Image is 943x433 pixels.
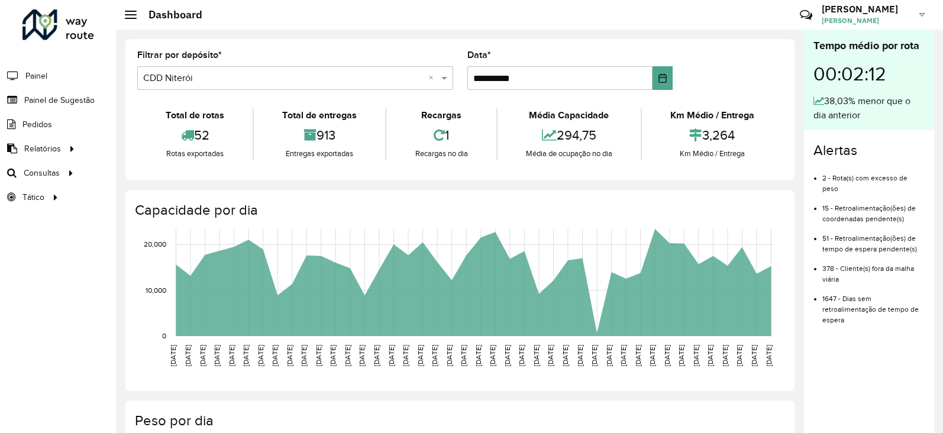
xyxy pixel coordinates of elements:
text: [DATE] [228,345,235,366]
text: [DATE] [706,345,714,366]
h4: Alertas [813,142,925,159]
li: 15 - Retroalimentação(ões) de coordenadas pendente(s) [822,194,925,224]
text: [DATE] [431,345,438,366]
label: Data [467,48,491,62]
text: [DATE] [184,345,192,366]
text: [DATE] [445,345,453,366]
div: 52 [140,122,250,148]
text: [DATE] [735,345,743,366]
text: [DATE] [242,345,250,366]
text: [DATE] [547,345,554,366]
text: [DATE] [286,345,293,366]
li: 378 - Cliente(s) fora da malha viária [822,254,925,285]
div: Km Médio / Entrega [645,148,780,160]
text: [DATE] [329,345,337,366]
text: [DATE] [765,345,773,366]
text: [DATE] [721,345,729,366]
text: [DATE] [518,345,525,366]
div: Recargas [389,108,493,122]
text: [DATE] [169,345,177,366]
text: [DATE] [402,345,409,366]
li: 1647 - Dias sem retroalimentação de tempo de espera [822,285,925,325]
text: [DATE] [750,345,758,366]
text: [DATE] [416,345,424,366]
text: [DATE] [634,345,642,366]
text: [DATE] [532,345,540,366]
div: Km Médio / Entrega [645,108,780,122]
div: Média Capacidade [500,108,638,122]
text: [DATE] [619,345,627,366]
span: [PERSON_NAME] [822,15,910,26]
span: Clear all [428,71,438,85]
text: [DATE] [489,345,496,366]
text: [DATE] [561,345,569,366]
text: [DATE] [677,345,685,366]
div: Recargas no dia [389,148,493,160]
span: Consultas [24,167,60,179]
div: 294,75 [500,122,638,148]
h2: Dashboard [137,8,202,21]
div: 1 [389,122,493,148]
text: [DATE] [576,345,584,366]
li: 51 - Retroalimentação(ões) de tempo de espera pendente(s) [822,224,925,254]
text: [DATE] [590,345,598,366]
text: [DATE] [460,345,467,366]
div: 3,264 [645,122,780,148]
text: [DATE] [387,345,395,366]
text: 0 [162,332,166,340]
li: 2 - Rota(s) com excesso de peso [822,164,925,194]
span: Relatórios [24,143,61,155]
div: Total de entregas [257,108,382,122]
div: 38,03% menor que o dia anterior [813,94,925,122]
text: [DATE] [358,345,366,366]
div: Média de ocupação no dia [500,148,638,160]
a: Contato Rápido [793,2,819,28]
text: [DATE] [199,345,206,366]
text: [DATE] [648,345,656,366]
h4: Peso por dia [135,412,783,429]
button: Choose Date [653,66,673,90]
text: [DATE] [373,345,380,366]
span: Pedidos [22,118,52,131]
span: Painel de Sugestão [24,94,95,106]
text: [DATE] [271,345,279,366]
text: [DATE] [474,345,482,366]
text: [DATE] [663,345,671,366]
text: [DATE] [344,345,351,366]
div: Tempo médio por rota [813,38,925,54]
div: 913 [257,122,382,148]
span: Painel [25,70,47,82]
h3: [PERSON_NAME] [822,4,910,15]
text: 10,000 [146,286,166,294]
div: Rotas exportadas [140,148,250,160]
div: 00:02:12 [813,54,925,94]
text: [DATE] [257,345,264,366]
div: Entregas exportadas [257,148,382,160]
label: Filtrar por depósito [137,48,222,62]
div: Total de rotas [140,108,250,122]
span: Tático [22,191,44,203]
text: [DATE] [315,345,322,366]
text: [DATE] [605,345,613,366]
h4: Capacidade por dia [135,202,783,219]
text: 20,000 [144,241,166,248]
text: [DATE] [503,345,511,366]
text: [DATE] [213,345,221,366]
text: [DATE] [692,345,700,366]
text: [DATE] [300,345,308,366]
